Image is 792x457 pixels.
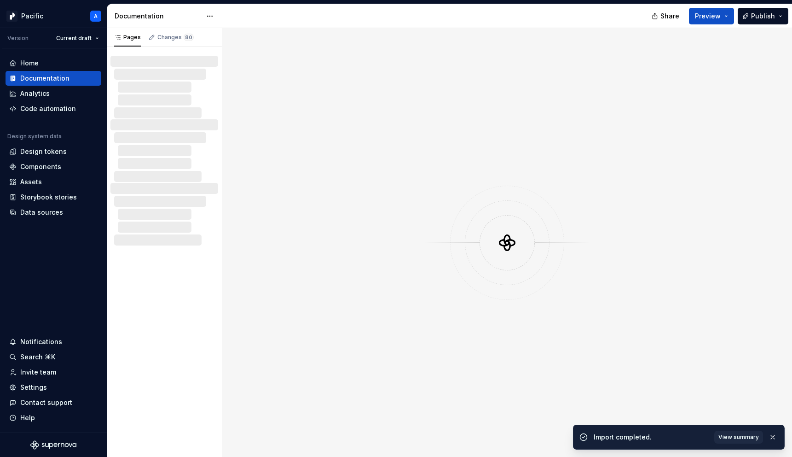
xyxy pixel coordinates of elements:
[6,380,101,395] a: Settings
[20,352,55,362] div: Search ⌘K
[20,368,56,377] div: Invite team
[94,12,98,20] div: A
[751,12,775,21] span: Publish
[20,162,61,171] div: Components
[738,8,788,24] button: Publish
[695,12,721,21] span: Preview
[20,147,67,156] div: Design tokens
[6,175,101,189] a: Assets
[6,159,101,174] a: Components
[718,434,759,441] span: View summary
[6,395,101,410] button: Contact support
[6,86,101,101] a: Analytics
[52,32,103,45] button: Current draft
[20,104,76,113] div: Code automation
[21,12,43,21] div: Pacific
[184,34,194,41] span: 80
[20,413,35,422] div: Help
[114,34,141,41] div: Pages
[7,35,29,42] div: Version
[115,12,202,21] div: Documentation
[7,133,62,140] div: Design system data
[20,398,72,407] div: Contact support
[6,205,101,220] a: Data sources
[594,433,709,442] div: Import completed.
[6,101,101,116] a: Code automation
[20,337,62,346] div: Notifications
[20,208,63,217] div: Data sources
[689,8,734,24] button: Preview
[30,440,76,450] svg: Supernova Logo
[157,34,194,41] div: Changes
[6,144,101,159] a: Design tokens
[20,74,69,83] div: Documentation
[6,190,101,205] a: Storybook stories
[714,431,763,444] button: View summary
[20,193,77,202] div: Storybook stories
[647,8,685,24] button: Share
[56,35,92,42] span: Current draft
[6,350,101,364] button: Search ⌘K
[2,6,105,26] button: PacificA
[6,410,101,425] button: Help
[20,89,50,98] div: Analytics
[6,56,101,70] a: Home
[6,365,101,380] a: Invite team
[660,12,679,21] span: Share
[6,71,101,86] a: Documentation
[20,177,42,187] div: Assets
[6,11,17,22] img: 8d0dbd7b-a897-4c39-8ca0-62fbda938e11.png
[6,334,101,349] button: Notifications
[20,383,47,392] div: Settings
[20,59,39,68] div: Home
